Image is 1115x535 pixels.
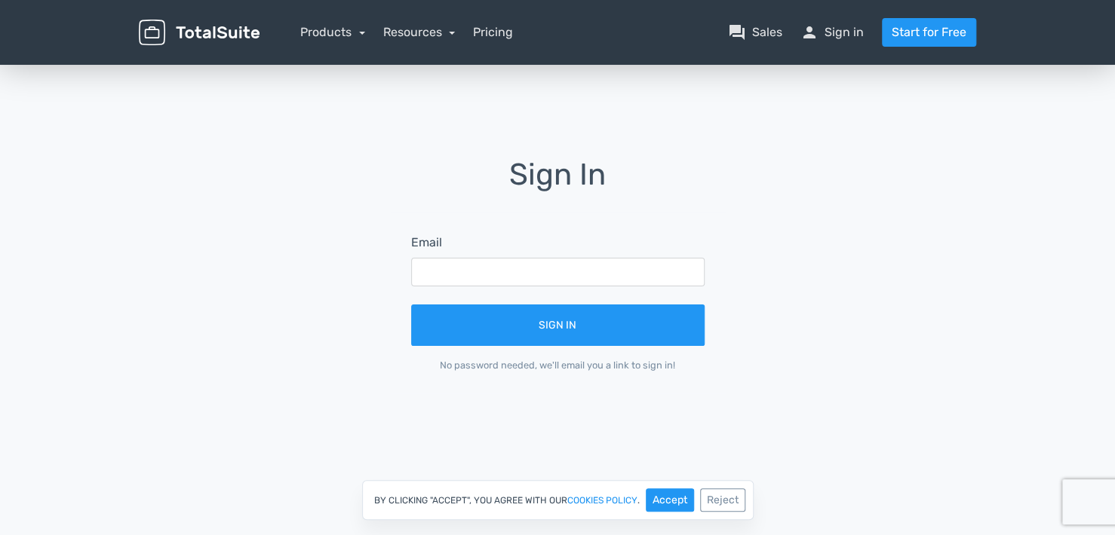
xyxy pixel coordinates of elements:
[411,358,705,372] div: No password needed, we'll email you a link to sign in!
[567,496,637,505] a: cookies policy
[300,25,365,39] a: Products
[882,18,976,47] a: Start for Free
[473,23,513,41] a: Pricing
[362,480,754,520] div: By clicking "Accept", you agree with our .
[800,23,864,41] a: personSign in
[700,488,745,512] button: Reject
[383,25,456,39] a: Resources
[728,23,782,41] a: question_answerSales
[390,158,726,212] h1: Sign In
[646,488,694,512] button: Accept
[411,234,442,252] label: Email
[728,23,746,41] span: question_answer
[139,20,260,46] img: TotalSuite for WordPress
[800,23,819,41] span: person
[411,304,705,346] button: Sign In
